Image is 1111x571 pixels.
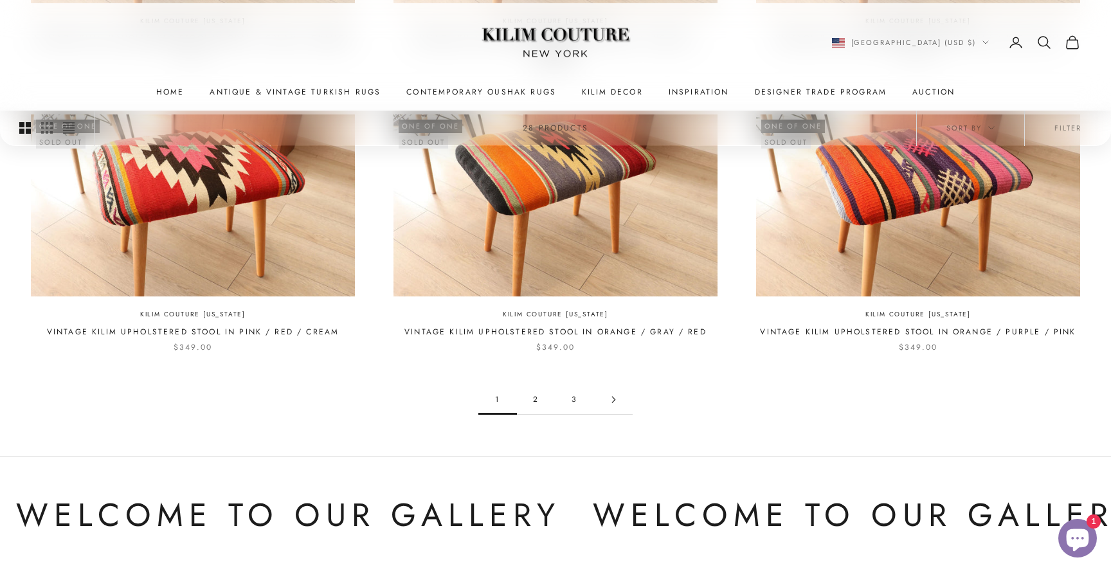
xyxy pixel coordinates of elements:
nav: Primary navigation [31,86,1080,98]
a: Go to page 2 [517,385,555,414]
button: Switch to smaller product images [41,111,53,145]
a: Vintage Kilim Upholstered Stool in Pink / Red / Cream [47,325,339,338]
img: vintage flat-woven kilim upholstered footstool with wooden legs [756,114,1080,296]
p: Welcome to Our Gallery [11,489,555,542]
sale-price: $349.00 [536,341,575,354]
img: United States [832,38,845,48]
a: Contemporary Oushak Rugs [406,86,556,98]
a: Auction [912,86,955,98]
button: Switch to larger product images [19,111,31,145]
sale-price: $349.00 [899,341,937,354]
a: Go to page 2 [594,385,633,414]
p: 28 products [523,122,588,134]
a: Kilim Couture [US_STATE] [865,309,971,320]
img: upholstered bench made of handwoven wool flat-weave Turkish rug [393,114,718,296]
sale-price: $349.00 [174,341,212,354]
inbox-online-store-chat: Shopify online store chat [1054,519,1101,561]
a: Kilim Couture [US_STATE] [503,309,608,320]
button: Sort by [917,111,1024,145]
a: Designer Trade Program [755,86,887,98]
a: Inspiration [669,86,729,98]
a: Go to page 3 [555,385,594,414]
img: Logo of Kilim Couture New York [475,12,636,73]
button: Change country or currency [832,37,989,48]
nav: Secondary navigation [832,35,1081,50]
span: [GEOGRAPHIC_DATA] (USD $) [851,37,977,48]
img: kilim ottoman stool handcrafted by Turkish artisans sustainably [31,114,355,296]
button: Switch to compact product images [63,111,75,145]
span: Sort by [946,122,995,134]
span: 1 [478,385,517,414]
button: Filter [1025,111,1111,145]
summary: Kilim Decor [582,86,643,98]
a: Kilim Couture [US_STATE] [140,309,246,320]
a: Antique & Vintage Turkish Rugs [210,86,381,98]
a: Home [156,86,185,98]
nav: Pagination navigation [478,385,633,415]
a: Vintage Kilim Upholstered Stool in Orange / Purple / Pink [760,325,1076,338]
a: Vintage Kilim Upholstered Stool in Orange / Gray / Red [404,325,707,338]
